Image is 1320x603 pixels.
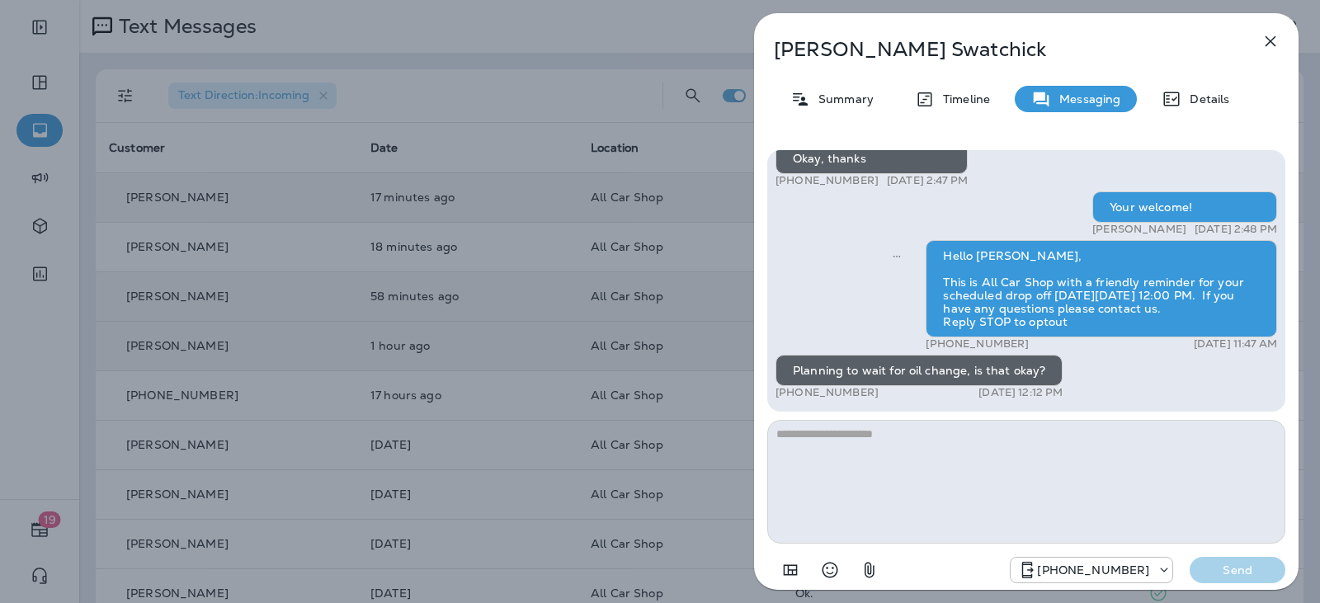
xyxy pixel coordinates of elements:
[1195,223,1277,236] p: [DATE] 2:48 PM
[813,554,846,587] button: Select an emoji
[1037,563,1149,577] p: [PHONE_NUMBER]
[1011,560,1172,580] div: +1 (689) 265-4479
[935,92,990,106] p: Timeline
[887,174,968,187] p: [DATE] 2:47 PM
[893,247,901,262] span: Sent
[775,355,1063,386] div: Planning to wait for oil change, is that okay?
[775,174,879,187] p: [PHONE_NUMBER]
[774,554,807,587] button: Add in a premade template
[926,337,1029,351] p: [PHONE_NUMBER]
[926,240,1277,337] div: Hello [PERSON_NAME], This is All Car Shop with a friendly reminder for your scheduled drop off [D...
[1181,92,1229,106] p: Details
[1092,191,1277,223] div: Your welcome!
[1051,92,1120,106] p: Messaging
[810,92,874,106] p: Summary
[775,143,968,174] div: Okay, thanks
[774,38,1224,61] p: [PERSON_NAME] Swatchick
[1194,337,1277,351] p: [DATE] 11:47 AM
[978,386,1063,399] p: [DATE] 12:12 PM
[1092,223,1186,236] p: [PERSON_NAME]
[775,386,879,399] p: [PHONE_NUMBER]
